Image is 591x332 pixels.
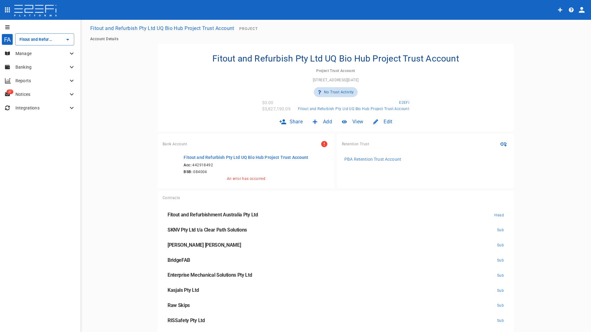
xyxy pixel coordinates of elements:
h4: Fitout and Refurbish Pty Ltd UQ Bio Hub Project Trust Account [212,53,459,64]
button: Link RTA [498,139,509,149]
span: An error has occurred [227,177,265,181]
span: Enterprise Mechanical Solutions Pty Ltd [168,272,252,278]
span: View [352,118,363,125]
b: Acc: [184,163,191,167]
a: Enterprise Mechanical Solutions Pty LtdSub [163,268,509,283]
div: Add [308,114,337,129]
span: Project [239,27,258,31]
span: Edit [384,118,392,125]
span: [STREET_ADDRESS][DATE] [313,78,359,82]
p: Fitout and Refurbish Pty Ltd UQ Bio Hub Project Trust Account [184,154,308,160]
span: Fitout and Refurbishment Australia Pty Ltd [168,212,258,218]
p: Reports [15,78,68,84]
div: Share [274,114,308,129]
button: Open [63,35,72,44]
a: Fitout and Refurbishment Australia Pty LtdHead [163,207,509,223]
a: [PERSON_NAME] [PERSON_NAME]Sub [163,238,509,253]
span: Sub [497,243,504,247]
a: BridgeFABSub [163,253,509,268]
span: BridgeFAB [168,257,190,263]
span: Raw Skips [168,302,190,308]
button: Fitout and Refurbish Pty Ltd UQ Bio Hub Project Trust Account [88,22,237,34]
span: Bank Account [163,142,187,146]
span: Share [290,118,303,125]
span: Kasjals Pty Ltd [168,287,199,293]
a: Kasjals Pty LtdSub [163,283,509,298]
div: View [337,114,368,129]
span: [PERSON_NAME] [PERSON_NAME] [168,242,241,248]
p: $3,827,190.09 [262,106,291,112]
b: BSB: [184,170,192,174]
p: $0.00 [262,100,274,106]
span: Sub [497,303,504,308]
input: Fitout and Refurbish Pty Ltd UQ Bio Hub Project Trust Account [18,36,54,43]
span: Sub [497,288,504,293]
a: RISSafety Pty LtdSub [163,313,509,328]
span: Fitout and Refurbish Pty Ltd UQ Bio Hub Project Trust Account [298,107,409,111]
span: No Trust Activity [324,90,354,94]
p: PBA Retention Trust Account [344,156,401,162]
div: Edit [368,114,397,129]
div: FA [2,34,13,45]
a: Raw SkipsSub [163,298,509,313]
span: 37 [6,90,13,94]
nav: breadcrumb [90,37,581,41]
span: Sub [497,228,504,232]
span: Project Trust Account [316,69,355,73]
a: PBA Retention Trust Account [342,154,509,164]
span: 442918492 [184,163,308,167]
span: Head [494,213,504,217]
p: Integrations [15,105,68,111]
span: E2EFi [399,100,409,105]
span: Manage [319,139,330,149]
span: Add [323,118,332,125]
span: SKNV Pty Ltd t/a Clear Path Solutions [168,227,247,233]
span: Sub [497,258,504,262]
p: Banking [15,64,68,70]
a: SKNV Pty Ltd t/a Clear Path SolutionsSub [163,223,509,238]
span: 084004 [184,170,308,174]
span: Contracts [163,196,180,200]
span: Retention Trust [342,142,369,146]
p: Notices [15,91,68,97]
span: Sub [497,318,504,323]
span: Sub [497,273,504,278]
a: Account Details [90,37,118,41]
span: RISSafety Pty Ltd [168,317,205,323]
p: Manage [15,50,68,57]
